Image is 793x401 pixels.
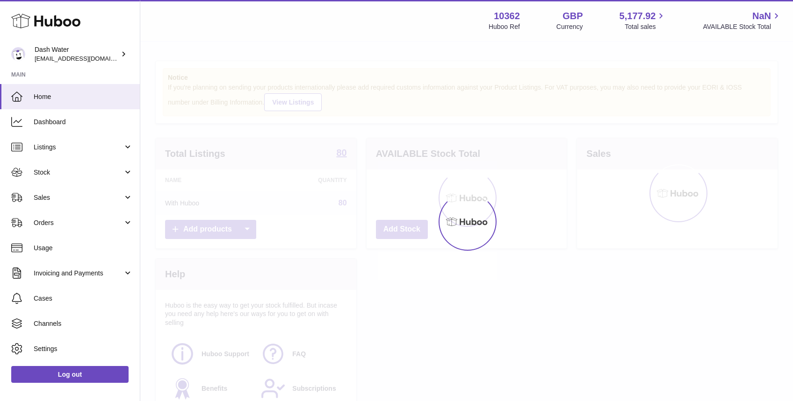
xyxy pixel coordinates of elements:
span: Cases [34,294,133,303]
span: Listings [34,143,123,152]
a: NaN AVAILABLE Stock Total [703,10,782,31]
span: Dashboard [34,118,133,127]
span: Total sales [625,22,666,31]
span: [EMAIL_ADDRESS][DOMAIN_NAME] [35,55,137,62]
span: Invoicing and Payments [34,269,123,278]
span: NaN [752,10,771,22]
span: Stock [34,168,123,177]
img: bea@dash-water.com [11,47,25,61]
span: 5,177.92 [620,10,656,22]
span: Channels [34,319,133,328]
span: Sales [34,193,123,202]
span: Settings [34,345,133,353]
a: Log out [11,366,129,383]
strong: GBP [562,10,583,22]
div: Dash Water [35,45,119,63]
strong: 10362 [494,10,520,22]
span: Home [34,92,133,101]
div: Currency [556,22,583,31]
span: Usage [34,244,133,253]
span: AVAILABLE Stock Total [703,22,782,31]
div: Huboo Ref [489,22,520,31]
a: 5,177.92 Total sales [620,10,667,31]
span: Orders [34,218,123,227]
